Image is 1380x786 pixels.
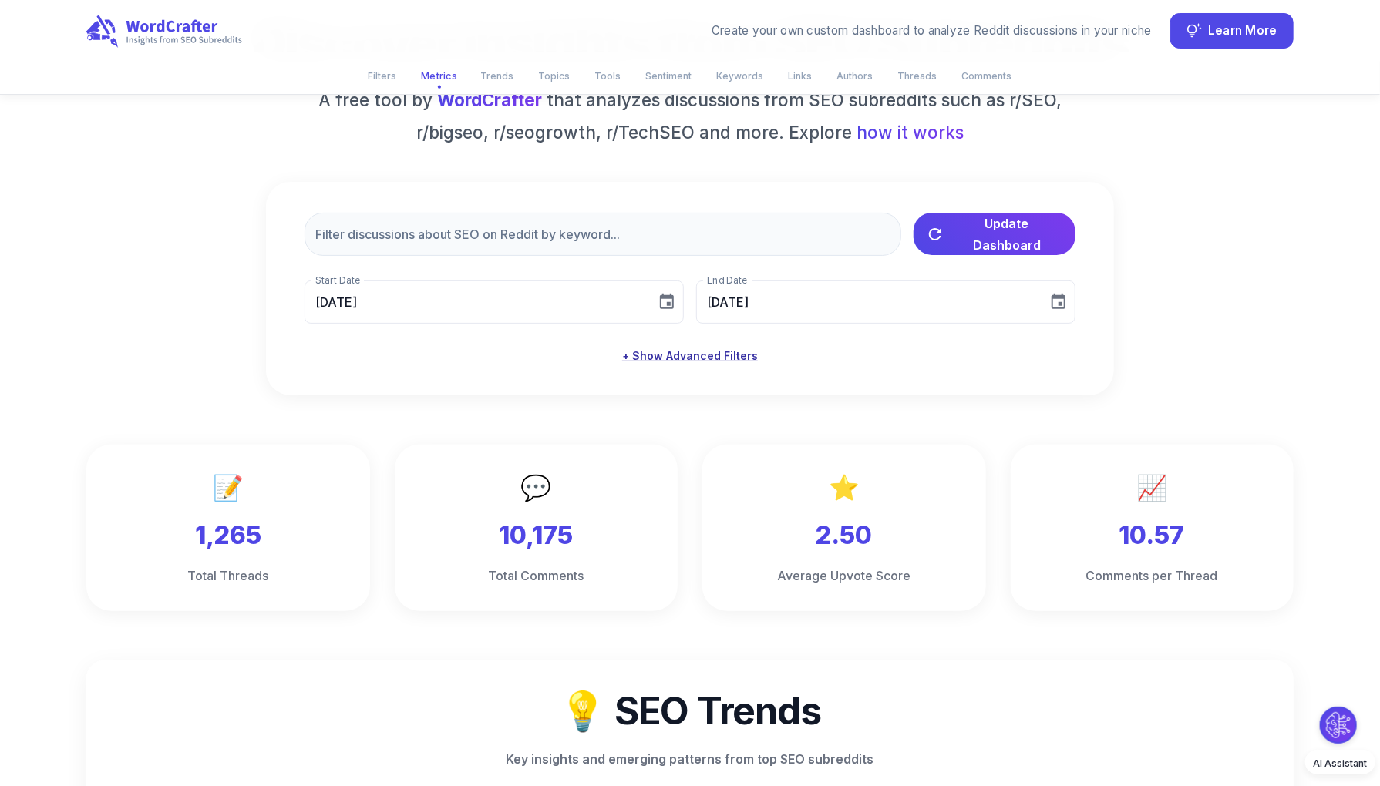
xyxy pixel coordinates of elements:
p: 💬 [419,469,654,506]
h6: Total Comments [419,565,654,586]
span: Update Dashboard [951,213,1063,256]
button: Topics [530,63,580,89]
h3: 10,175 [419,519,654,553]
button: + Show Advanced Filters [616,342,764,371]
button: Metrics [411,62,466,89]
h6: Comments per Thread [1035,565,1270,586]
button: Threads [889,63,947,89]
p: 📝 [111,469,345,506]
span: how it works [857,119,964,146]
h3: 10.57 [1035,519,1270,553]
h3: 1,265 [111,519,345,553]
button: Trends [472,63,523,89]
h2: 💡 SEO Trends [111,685,1269,737]
label: Start Date [315,274,360,287]
input: MM/DD/YYYY [305,280,645,324]
button: Comments [953,63,1022,89]
h6: Total Threads [111,565,345,586]
button: Filters [359,63,406,89]
h6: Average Upvote Score [727,565,961,586]
input: MM/DD/YYYY [696,280,1037,324]
button: Choose date, selected date is Aug 12, 2025 [1043,287,1074,317]
div: Create your own custom dashboard to analyze Reddit discussions in your niche [712,22,1152,40]
span: AI Assistant [1314,757,1368,769]
button: Tools [586,63,631,89]
button: Authors [828,63,883,89]
span: Learn More [1208,21,1277,42]
button: Learn More [1170,13,1294,49]
p: Key insights and emerging patterns from top SEO subreddits [420,750,960,768]
p: 📈 [1035,469,1270,506]
button: Keywords [708,63,773,89]
label: End Date [707,274,747,287]
input: Filter discussions about SEO on Reddit by keyword... [305,213,901,256]
h3: 2.50 [727,519,961,553]
h6: A free tool by that analyzes discussions from SEO subreddits such as r/SEO, r/bigseo, r/seogrowth... [305,87,1075,145]
button: Sentiment [637,63,702,89]
button: Update Dashboard [914,213,1075,255]
button: Choose date, selected date is Jul 13, 2025 [651,287,682,317]
p: ⭐ [727,469,961,506]
a: WordCrafter [437,89,542,110]
button: Links [779,63,822,89]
